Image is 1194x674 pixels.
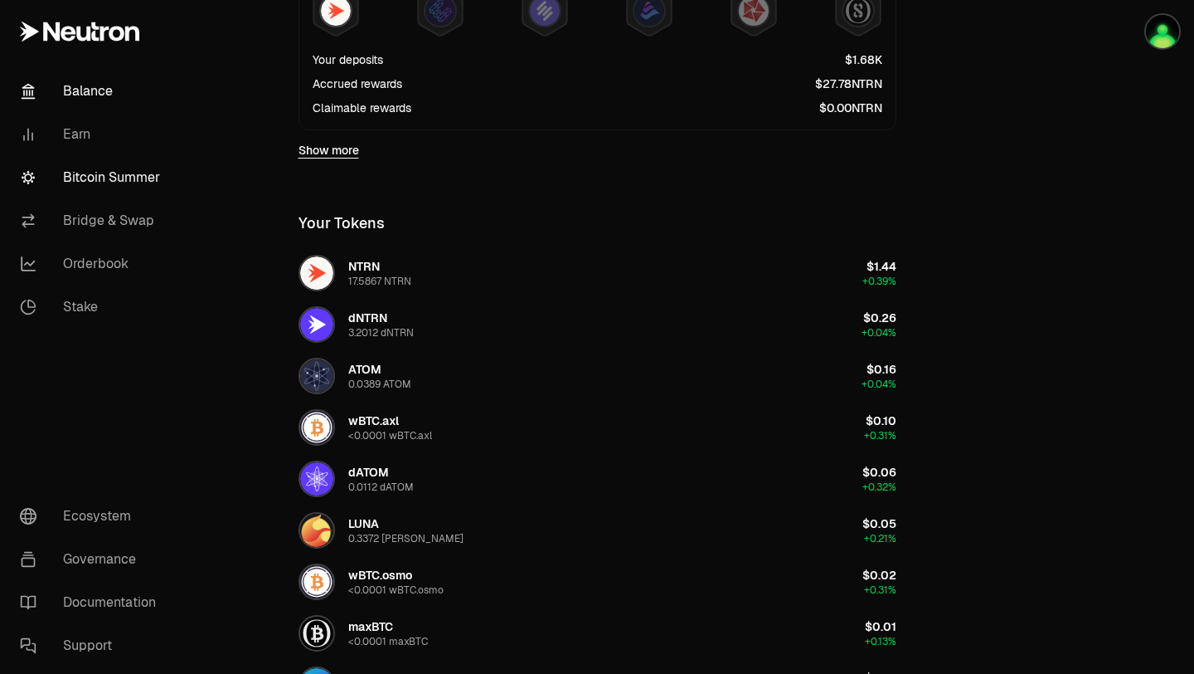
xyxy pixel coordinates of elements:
[300,308,333,341] img: dNTRN Logo
[300,359,333,393] img: ATOM Logo
[313,100,411,116] div: Claimable rewards
[348,481,414,494] div: 0.0112 dATOM
[7,156,179,199] a: Bitcoin Summer
[7,242,179,286] a: Orderbook
[298,212,385,235] div: Your Tokens
[348,465,389,480] span: dATOM
[7,113,179,156] a: Earn
[289,608,906,658] button: maxBTC LogomaxBTC<0.0001 maxBTC$0.01+0.13%
[348,310,387,325] span: dNTRN
[864,584,896,597] span: +0.31%
[289,300,906,349] button: dNTRN LogodNTRN3.2012 dNTRN$0.26+0.04%
[1146,15,1179,48] img: LEDGER-PHIL
[866,413,896,428] span: $0.10
[300,462,333,496] img: dATOM Logo
[348,516,379,531] span: LUNA
[862,275,896,288] span: +0.39%
[862,378,896,391] span: +0.04%
[348,429,432,442] div: <0.0001 wBTC.axl
[7,495,179,538] a: Ecosystem
[348,635,428,648] div: <0.0001 maxBTC
[866,362,896,377] span: $0.16
[7,538,179,581] a: Governance
[864,429,896,442] span: +0.31%
[348,568,412,583] span: wBTC.osmo
[865,635,896,648] span: +0.13%
[863,310,896,325] span: $0.26
[300,617,333,650] img: maxBTC Logo
[864,532,896,545] span: +0.21%
[300,256,333,290] img: NTRN Logo
[865,619,896,634] span: $0.01
[7,199,179,242] a: Bridge & Swap
[862,481,896,494] span: +0.32%
[348,362,381,377] span: ATOM
[289,505,906,555] button: LUNA LogoLUNA0.3372 [PERSON_NAME]$0.05+0.21%
[289,351,906,401] button: ATOM LogoATOM0.0389 ATOM$0.16+0.04%
[289,248,906,298] button: NTRN LogoNTRN17.5867 NTRN$1.44+0.39%
[313,51,383,68] div: Your deposits
[298,142,359,159] a: Show more
[7,286,179,329] a: Stake
[300,565,333,598] img: wBTC.osmo Logo
[348,584,444,597] div: <0.0001 wBTC.osmo
[348,378,411,391] div: 0.0389 ATOM
[348,413,399,428] span: wBTC.axl
[300,514,333,547] img: LUNA Logo
[7,624,179,667] a: Support
[348,275,411,288] div: 17.5867 NTRN
[313,76,402,92] div: Accrued rewards
[862,465,896,480] span: $0.06
[348,259,380,274] span: NTRN
[862,326,896,339] span: +0.04%
[289,454,906,504] button: dATOM LogodATOM0.0112 dATOM$0.06+0.32%
[7,581,179,624] a: Documentation
[862,516,896,531] span: $0.05
[348,326,414,339] div: 3.2012 dNTRN
[866,259,896,274] span: $1.44
[862,568,896,583] span: $0.02
[300,411,333,444] img: wBTC.axl Logo
[7,70,179,113] a: Balance
[348,619,393,634] span: maxBTC
[289,557,906,607] button: wBTC.osmo LogowBTC.osmo<0.0001 wBTC.osmo$0.02+0.31%
[348,532,464,545] div: 0.3372 [PERSON_NAME]
[289,403,906,452] button: wBTC.axl LogowBTC.axl<0.0001 wBTC.axl$0.10+0.31%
